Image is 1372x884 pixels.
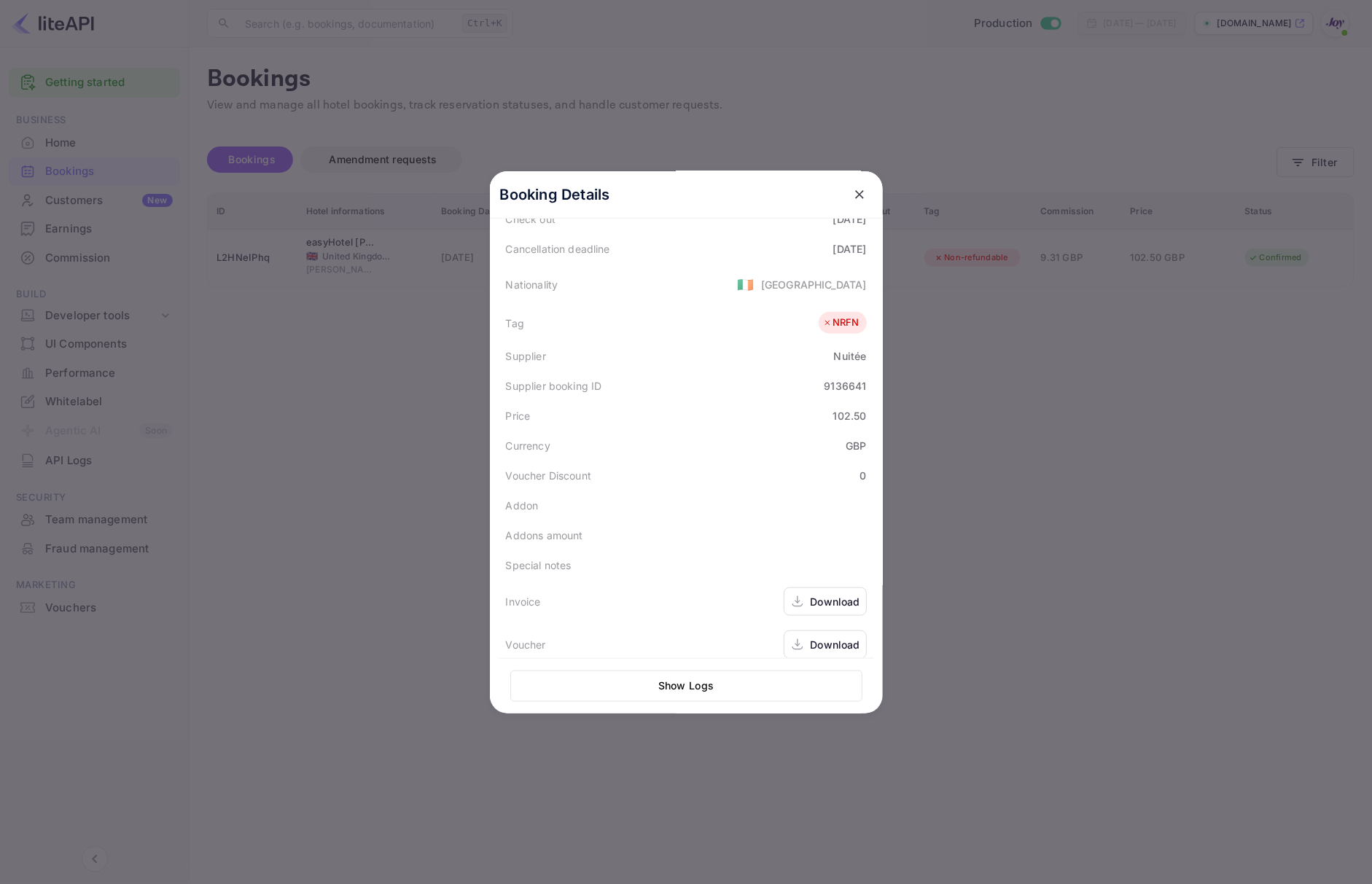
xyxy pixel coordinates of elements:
[506,637,546,652] div: Voucher
[833,241,867,257] div: [DATE]
[737,271,754,297] span: United States
[846,181,873,208] button: close
[506,378,602,394] div: Supplier booking ID
[822,316,860,330] div: NRFN
[834,348,867,364] div: Nuitée
[506,277,558,292] div: Nationality
[860,468,866,483] div: 0
[824,378,866,394] div: 9136641
[811,637,860,652] div: Download
[506,468,591,483] div: Voucher Discount
[506,211,556,227] div: Check out
[510,670,862,702] button: Show Logs
[506,558,572,573] div: Special notes
[833,211,867,227] div: [DATE]
[811,594,860,609] div: Download
[506,316,524,331] div: Tag
[506,528,583,543] div: Addons amount
[846,438,866,453] div: GBP
[833,408,867,423] div: 102.50
[506,241,610,257] div: Cancellation deadline
[761,277,867,292] div: [GEOGRAPHIC_DATA]
[500,184,610,206] p: Booking Details
[506,498,539,513] div: Addon
[506,348,546,364] div: Supplier
[506,594,541,609] div: Invoice
[506,438,550,453] div: Currency
[506,408,531,423] div: Price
